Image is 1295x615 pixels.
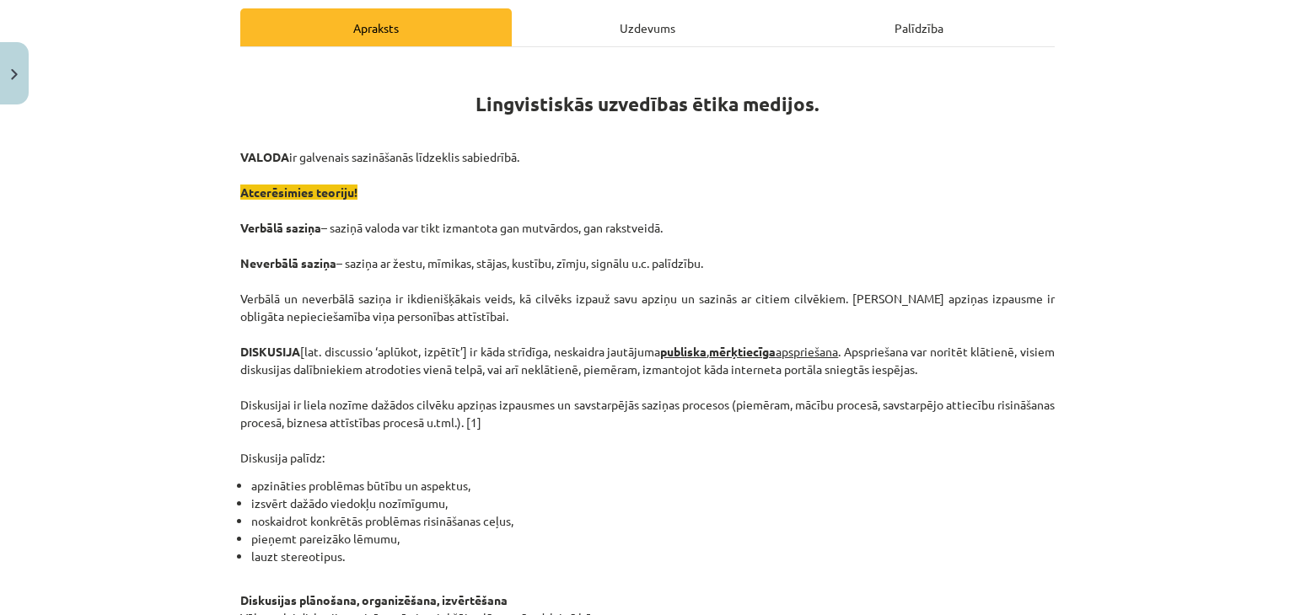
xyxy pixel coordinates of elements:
span: Atcerēsimies teoriju! [240,184,357,200]
li: pieņemt pareizāko lēmumu, [251,530,1055,548]
strong: Neverbālā saziņa [240,255,336,270]
strong: Diskusijas plānošana, organizēšana, izvērtēšana [240,592,508,607]
li: lauzt stereotipus. [251,548,1055,565]
li: izsvērt dažādo viedokļu nozīmīgumu, [251,495,1055,512]
li: apzināties problēmas būtību un aspektus, [251,477,1055,495]
strong: publiska [660,344,707,359]
strong: VALODA [240,149,289,164]
div: Palīdzība [783,8,1055,46]
strong: DISKUSIJA [240,344,300,359]
div: Uzdevums [512,8,783,46]
li: noskaidrot konkrētās problēmas risināšanas ceļus, [251,512,1055,530]
div: Apraksts [240,8,512,46]
u: apspriešana [709,344,838,359]
b: Lingvistiskās uzvedības ētika medijos. [476,92,819,116]
img: icon-close-lesson-0947bae3869378f0d4975bcd49f059093ad1ed9edebbc8119c70593378902aed.svg [11,69,18,80]
strong: mērķtiecīga [709,344,776,359]
p: ir galvenais sazināšanās līdzeklis sabiedrībā. – saziņā valoda var tikt izmantota gan mutvārdos, ... [240,148,1055,467]
strong: Verbālā saziņa [240,220,321,235]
